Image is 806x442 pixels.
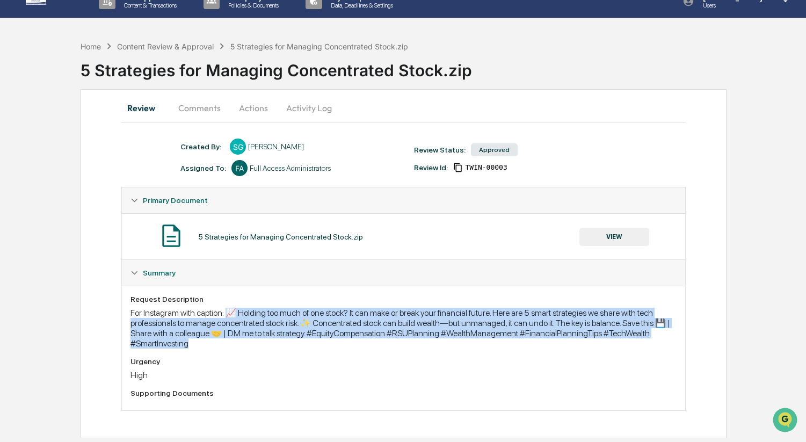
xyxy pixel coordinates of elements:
button: VIEW [579,228,649,246]
p: How can we help? [11,23,195,40]
div: 5 Strategies for Managing Concentrated Stock.zip [198,233,363,241]
div: secondary tabs example [121,95,686,121]
div: Summary [122,260,685,286]
span: Attestations [89,135,133,146]
p: Users [694,2,768,9]
span: Summary [143,269,176,277]
div: [PERSON_NAME] [248,142,304,151]
div: SG [230,139,246,155]
div: 5 Strategies for Managing Concentrated Stock.zip [230,42,408,51]
div: Supporting Documents [130,389,677,397]
p: Policies & Documents [220,2,284,9]
div: Full Access Administrators [250,164,331,172]
button: Activity Log [278,95,340,121]
button: Actions [229,95,278,121]
div: Created By: ‎ ‎ [180,142,224,151]
p: Content & Transactions [115,2,182,9]
div: Approved [471,143,518,156]
img: Document Icon [158,222,185,249]
div: Summary [122,286,685,410]
div: Request Description [130,295,677,303]
a: 🖐️Preclearance [6,131,74,150]
div: High [130,370,677,380]
div: Assigned To: [180,164,226,172]
button: Comments [170,95,229,121]
div: Content Review & Approval [117,42,214,51]
button: Review [121,95,170,121]
span: Pylon [107,182,130,190]
div: Review Id: [414,163,448,172]
a: 🗄️Attestations [74,131,137,150]
div: 🗄️ [78,136,86,145]
button: Start new chat [183,85,195,98]
div: 🔎 [11,157,19,165]
div: Primary Document [122,187,685,213]
div: FA [231,160,248,176]
span: Preclearance [21,135,69,146]
a: 🔎Data Lookup [6,151,72,171]
span: Primary Document [143,196,208,205]
div: Urgency [130,357,677,366]
div: For Instagram with caption: 📈 Holding too much of one stock? It can make or break your financial ... [130,308,677,349]
div: 🖐️ [11,136,19,145]
span: Data Lookup [21,156,68,166]
div: 5 Strategies for Managing Concentrated Stock.zip [81,52,806,80]
div: Start new chat [37,82,176,93]
p: Data, Deadlines & Settings [322,2,398,9]
div: Primary Document [122,213,685,259]
span: 534d5e5e-8f2f-4739-ba9e-f2b7d3a9dacd [465,163,507,172]
img: 1746055101610-c473b297-6a78-478c-a979-82029cc54cd1 [11,82,30,102]
div: We're available if you need us! [37,93,136,102]
div: Home [81,42,101,51]
a: Powered byPylon [76,182,130,190]
div: Review Status: [414,146,466,154]
iframe: Open customer support [772,407,801,436]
